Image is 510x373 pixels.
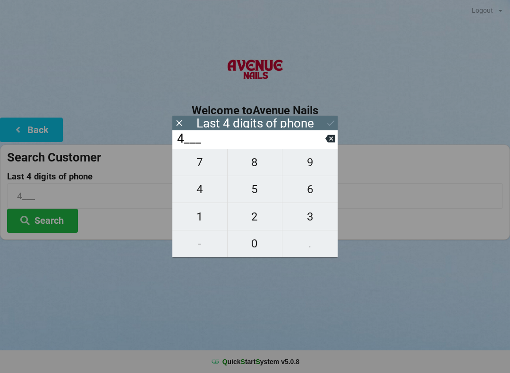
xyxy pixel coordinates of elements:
button: 1 [172,203,228,230]
span: 4 [172,179,227,199]
span: 6 [282,179,338,199]
div: Last 4 digits of phone [196,119,314,128]
span: 1 [172,207,227,227]
span: 5 [228,179,282,199]
span: 8 [228,153,282,172]
button: 7 [172,149,228,176]
button: 4 [172,176,228,203]
span: 3 [282,207,338,227]
span: 9 [282,153,338,172]
span: 7 [172,153,227,172]
button: 5 [228,176,283,203]
button: 0 [228,230,283,257]
button: 2 [228,203,283,230]
button: 8 [228,149,283,176]
button: 3 [282,203,338,230]
button: 6 [282,176,338,203]
span: 0 [228,234,282,254]
button: 9 [282,149,338,176]
span: 2 [228,207,282,227]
